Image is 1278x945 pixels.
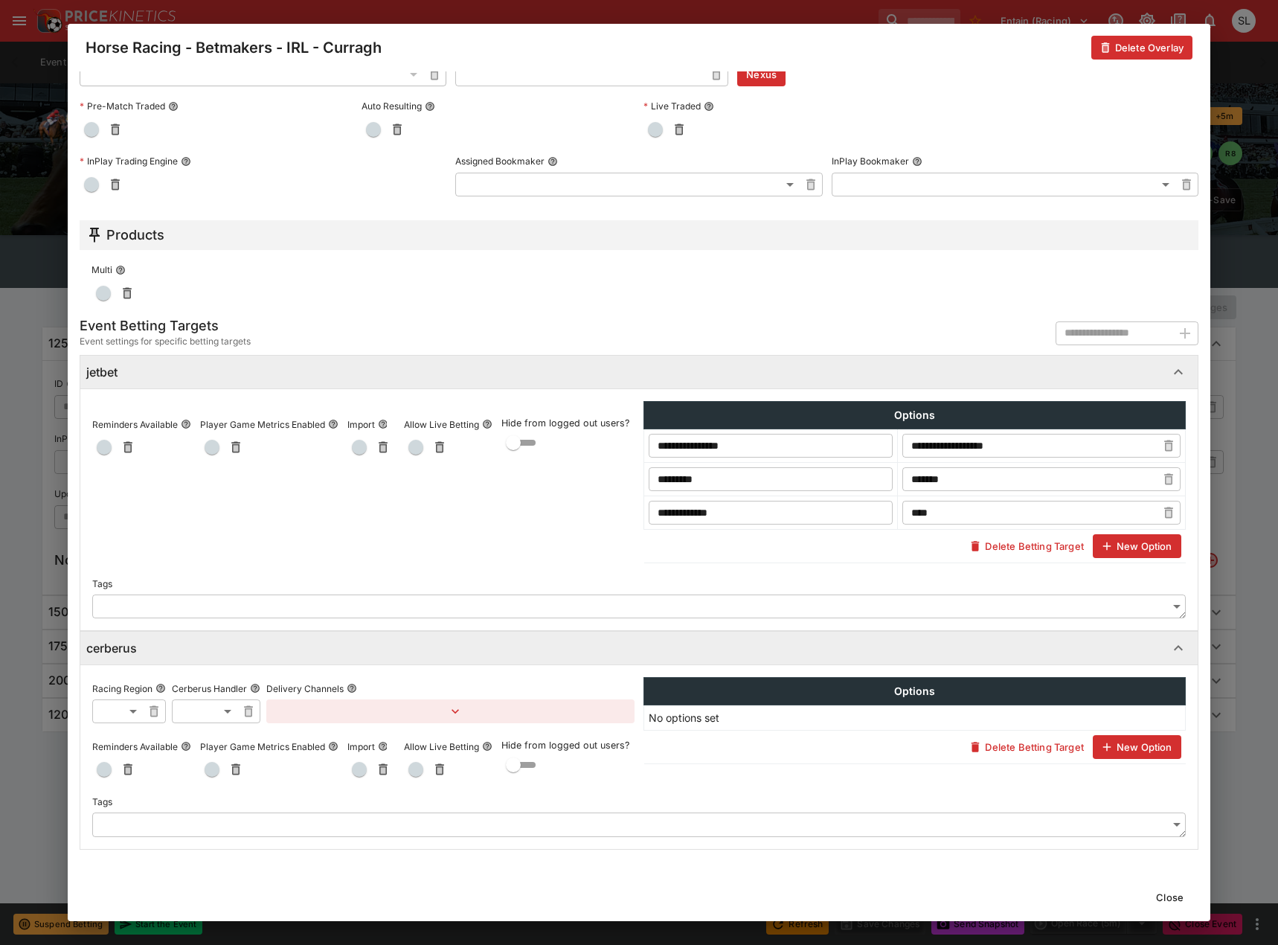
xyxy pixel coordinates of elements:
[644,705,1186,731] td: No options set
[455,155,545,167] p: Assigned Bookmaker
[482,741,492,752] button: Allow Live Betting
[92,577,112,590] p: Tags
[1093,735,1181,759] button: New Option
[106,226,164,243] h5: Products
[378,419,388,429] button: Import
[250,683,260,693] button: Cerberus Handler
[1093,534,1181,558] button: New Option
[92,418,178,431] p: Reminders Available
[378,741,388,752] button: Import
[155,683,166,693] button: Racing Region
[172,682,247,695] p: Cerberus Handler
[80,317,251,334] h5: Event Betting Targets
[181,419,191,429] button: Reminders Available
[737,63,786,86] button: Nexus
[92,740,178,753] p: Reminders Available
[961,534,1092,558] button: Delete Betting Target
[832,155,909,167] p: InPlay Bookmaker
[200,740,325,753] p: Player Game Metrics Enabled
[328,741,338,752] button: Player Game Metrics Enabled
[1147,885,1192,909] button: Close
[912,156,922,167] button: InPlay Bookmaker
[115,265,126,275] button: Multi
[404,418,479,431] p: Allow Live Betting
[961,735,1092,759] button: Delete Betting Target
[482,419,492,429] button: Allow Live Betting
[347,418,375,431] p: Import
[181,741,191,752] button: Reminders Available
[501,739,635,753] p: Hide from logged out users?
[86,365,118,380] h6: jetbet
[181,156,191,167] button: InPlay Trading Engine
[501,417,635,431] p: Hide from logged out users?
[86,641,137,656] h6: cerberus
[328,419,338,429] button: Player Game Metrics Enabled
[80,155,178,167] p: InPlay Trading Engine
[347,683,357,693] button: Delivery Channels
[92,795,112,808] p: Tags
[168,101,179,112] button: Pre-Match Traded
[86,38,382,57] h4: Horse Racing - Betmakers - IRL - Curragh
[80,334,251,349] span: Event settings for specific betting targets
[704,101,714,112] button: Live Traded
[200,418,325,431] p: Player Game Metrics Enabled
[644,678,1186,705] th: Options
[347,740,375,753] p: Import
[425,101,435,112] button: Auto Resulting
[266,682,344,695] p: Delivery Channels
[404,740,479,753] p: Allow Live Betting
[644,402,1186,429] th: Options
[362,100,422,112] p: Auto Resulting
[92,682,152,695] p: Racing Region
[548,156,558,167] button: Assigned Bookmaker
[643,100,701,112] p: Live Traded
[91,263,112,276] p: Multi
[80,100,165,112] p: Pre-Match Traded
[1091,36,1192,60] button: Delete Overlay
